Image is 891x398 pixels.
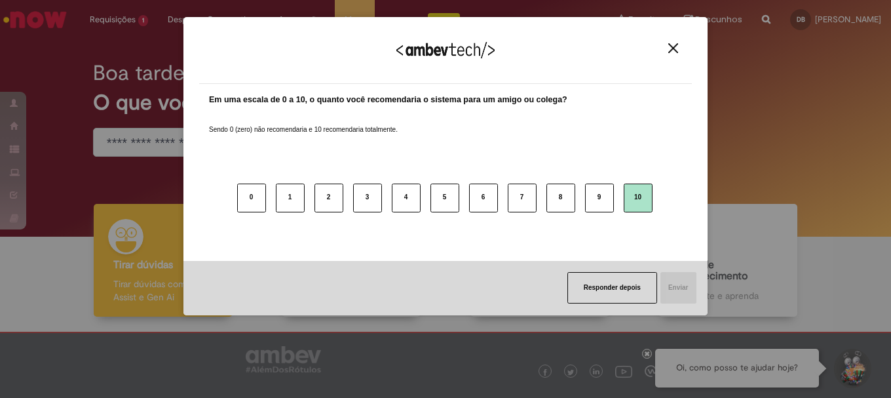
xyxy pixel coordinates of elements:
button: 10 [624,184,653,212]
img: Close [668,43,678,53]
button: 8 [546,184,575,212]
label: Sendo 0 (zero) não recomendaria e 10 recomendaria totalmente. [209,109,398,134]
button: 6 [469,184,498,212]
button: Responder depois [567,272,657,304]
button: Close [664,43,682,54]
label: Em uma escala de 0 a 10, o quanto você recomendaria o sistema para um amigo ou colega? [209,94,567,106]
button: 7 [508,184,537,212]
button: 9 [585,184,614,212]
button: 2 [314,184,343,212]
button: 4 [392,184,421,212]
button: 1 [276,184,305,212]
button: 5 [430,184,459,212]
button: 3 [353,184,382,212]
img: Logo Ambevtech [396,42,495,58]
button: 0 [237,184,266,212]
